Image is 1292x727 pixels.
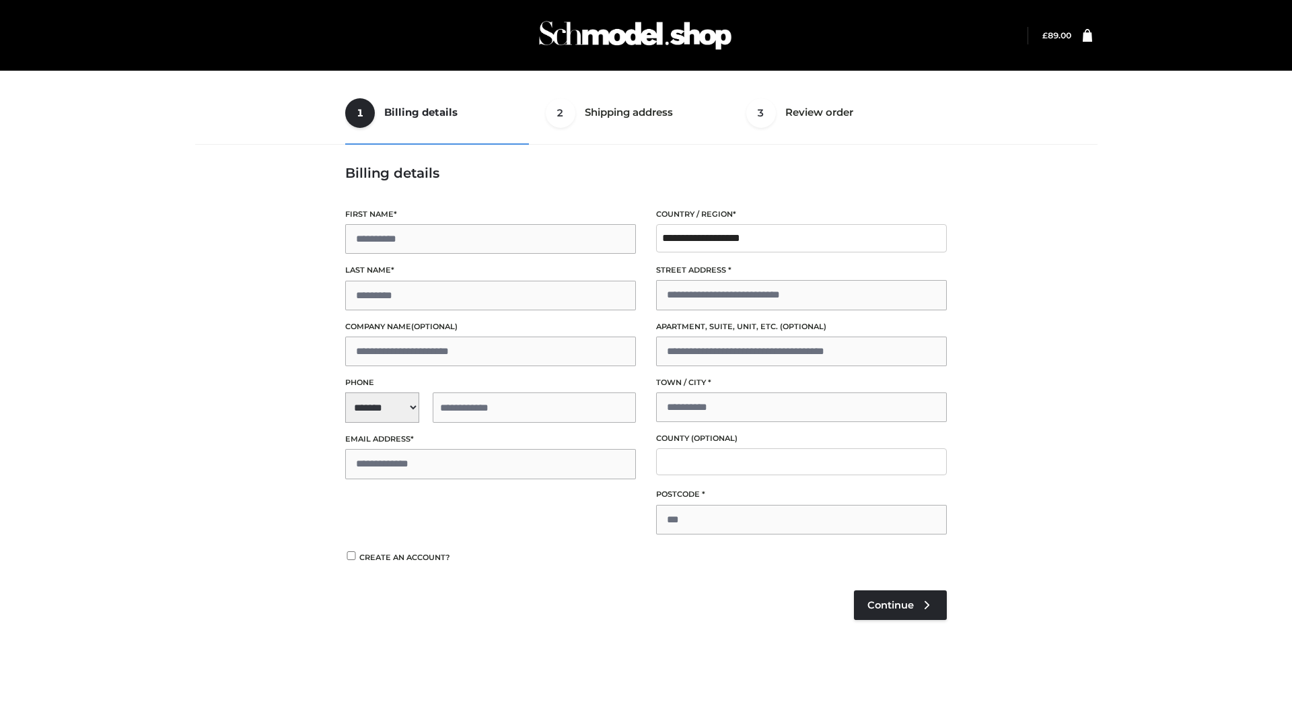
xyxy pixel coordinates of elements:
[1042,30,1048,40] span: £
[345,376,636,389] label: Phone
[1042,30,1071,40] bdi: 89.00
[345,433,636,446] label: Email address
[780,322,826,331] span: (optional)
[345,208,636,221] label: First name
[854,590,947,620] a: Continue
[867,599,914,611] span: Continue
[345,165,947,181] h3: Billing details
[345,551,357,560] input: Create an account?
[534,9,736,62] img: Schmodel Admin 964
[411,322,458,331] span: (optional)
[359,553,450,562] span: Create an account?
[1042,30,1071,40] a: £89.00
[656,320,947,333] label: Apartment, suite, unit, etc.
[656,488,947,501] label: Postcode
[656,432,947,445] label: County
[345,264,636,277] label: Last name
[656,208,947,221] label: Country / Region
[656,264,947,277] label: Street address
[656,376,947,389] label: Town / City
[691,434,738,443] span: (optional)
[345,320,636,333] label: Company name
